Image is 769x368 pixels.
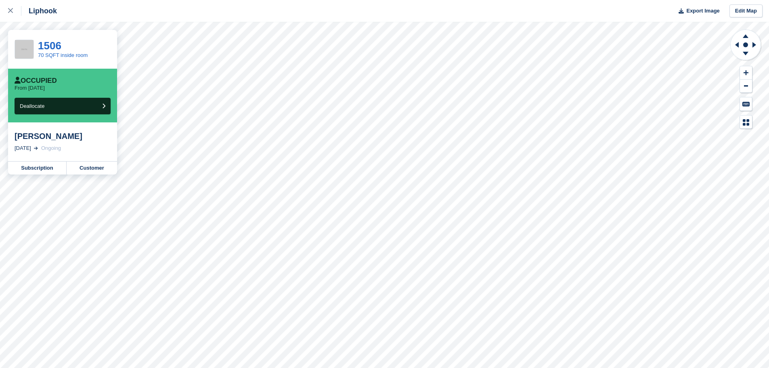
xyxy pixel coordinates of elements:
[8,162,67,175] a: Subscription
[20,103,44,109] span: Deallocate
[740,80,752,93] button: Zoom Out
[740,66,752,80] button: Zoom In
[15,77,57,85] div: Occupied
[15,144,31,152] div: [DATE]
[41,144,61,152] div: Ongoing
[38,52,88,58] a: 70 SQFT inside room
[15,85,45,91] p: From [DATE]
[740,97,752,111] button: Keyboard Shortcuts
[21,6,57,16] div: Liphook
[15,98,111,114] button: Deallocate
[740,116,752,129] button: Map Legend
[34,147,38,150] img: arrow-right-light-icn-cde0832a797a2874e46488d9cf13f60e5c3a73dbe684e267c42b8395dfbc2abf.svg
[729,4,763,18] a: Edit Map
[38,40,61,52] a: 1506
[674,4,720,18] button: Export Image
[15,131,111,141] div: [PERSON_NAME]
[686,7,719,15] span: Export Image
[67,162,117,175] a: Customer
[15,40,34,59] img: 256x256-placeholder-a091544baa16b46aadf0b611073c37e8ed6a367829ab441c3b0103e7cf8a5b1b.png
